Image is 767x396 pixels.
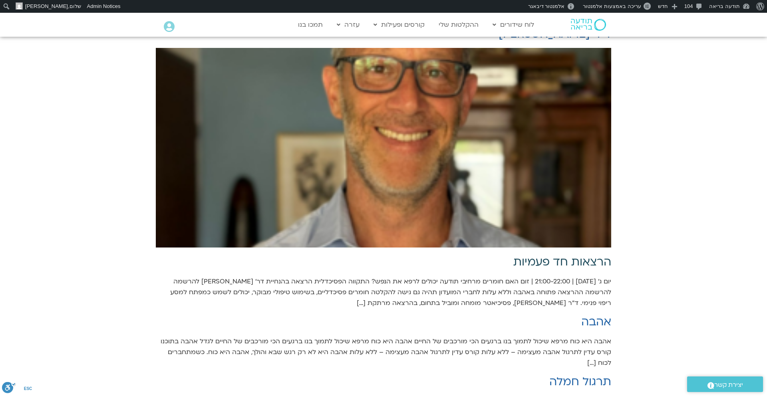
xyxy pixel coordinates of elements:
[435,17,483,32] a: ההקלטות שלי
[581,314,611,329] a: אהבה
[156,276,611,309] p: יום ג׳ [DATE] | 21:00-22:00 | זום האם חומרים מרחיבי תודעה יכולים לרפא את הנפש? התקווה הפסיכדלית ה...
[25,3,68,9] span: [PERSON_NAME]
[333,17,364,32] a: עזרה
[571,19,606,31] img: תודעה בריאה
[687,376,763,392] a: יצירת קשר
[489,17,538,32] a: לוח שידורים
[370,17,429,32] a: קורסים ופעילות
[294,17,327,32] a: תמכו בנו
[714,380,743,390] span: יצירת קשר
[549,374,611,389] a: תרגול חמלה
[156,336,611,368] p: אהבה היא כוח מרפא שיכול לתמוך בנו ברגעים הכי מורכבים של החיים אהבה היא כוח מרפא שיכול לתמוך בנו ב...
[513,254,611,269] a: הרצאות חד פעמיות
[583,3,641,9] span: עריכה באמצעות אלמנטור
